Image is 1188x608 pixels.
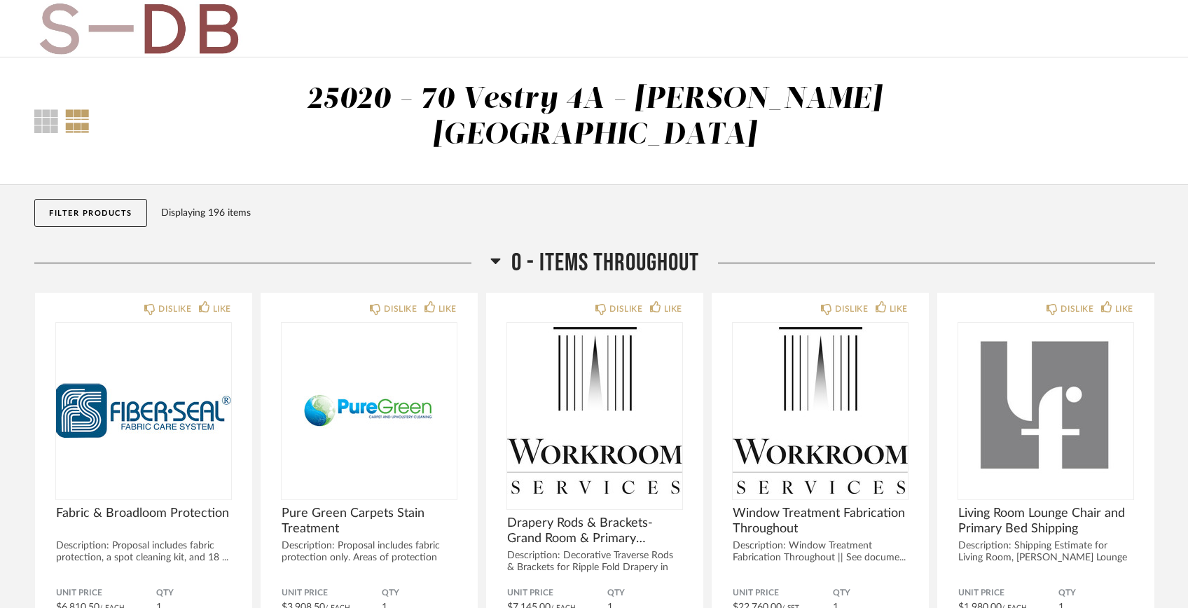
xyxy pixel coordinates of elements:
div: DISLIKE [1061,302,1093,316]
span: Unit Price [56,588,156,599]
img: undefined [733,323,908,498]
div: DISLIKE [609,302,642,316]
span: Unit Price [958,588,1058,599]
span: Unit Price [507,588,607,599]
div: DISLIKE [835,302,868,316]
div: Displaying 196 items [161,205,1149,221]
div: DISLIKE [384,302,417,316]
div: LIKE [213,302,231,316]
div: LIKE [438,302,457,316]
span: Drapery Rods & Brackets- Grand Room & Primary Bedroom [507,516,682,546]
span: QTY [607,588,682,599]
span: QTY [382,588,457,599]
span: Living Room Lounge Chair and Primary Bed Shipping [958,506,1133,537]
span: QTY [1058,588,1133,599]
div: LIKE [664,302,682,316]
span: QTY [833,588,908,599]
span: Unit Price [733,588,833,599]
span: Fabric & Broadloom Protection [56,506,231,521]
div: LIKE [890,302,908,316]
img: undefined [282,323,457,498]
div: Description: Proposal includes fabric protection, a spot cleaning kit, and 18 ... [56,540,231,564]
img: undefined [56,323,231,498]
div: Description: Decorative Traverse Rods & Brackets for Ripple Fold Drapery in Gra... [507,550,682,586]
div: 0 [507,323,682,498]
span: Pure Green Carpets Stain Treatment [282,506,457,537]
div: Description: Shipping Estimate for Living Room, [PERSON_NAME] Lounge Chairs and Prim... [958,540,1133,576]
button: Filter Products [34,199,147,227]
div: 25020 - 70 Vestry 4A - [PERSON_NAME][GEOGRAPHIC_DATA] [307,85,882,150]
img: undefined [507,323,682,498]
div: Description: Proposal includes fabric protection only. Areas of protection inc... [282,540,457,576]
span: 0 - Items Throughout [511,248,699,278]
div: LIKE [1115,302,1133,316]
span: Unit Price [282,588,382,599]
img: undefined [958,323,1133,498]
div: Description: Window Treatment Fabrication Throughout || See docume... [733,540,908,564]
img: b32ebaae-4786-4be9-8124-206f41a110d9.jpg [34,1,243,57]
span: QTY [156,588,231,599]
div: DISLIKE [158,302,191,316]
span: Window Treatment Fabrication Throughout [733,506,908,537]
